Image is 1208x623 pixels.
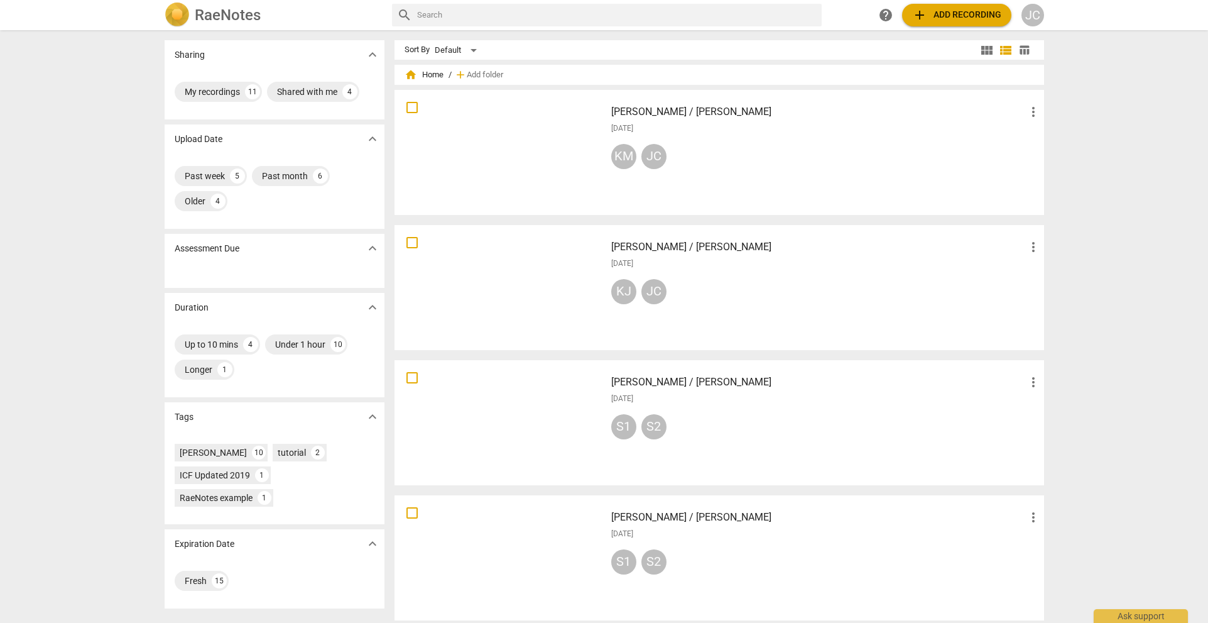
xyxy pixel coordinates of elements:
span: Add recording [912,8,1001,23]
button: Show more [363,239,382,258]
div: RaeNotes example [180,492,253,504]
p: Sharing [175,48,205,62]
div: 11 [245,84,260,99]
h3: Donna R / John C [611,375,1026,390]
div: S2 [641,549,667,575]
span: more_vert [1026,375,1041,390]
div: JC [641,144,667,169]
span: [DATE] [611,258,633,269]
div: ICF Updated 2019 [180,469,250,482]
span: expand_more [365,300,380,315]
span: expand_more [365,47,380,62]
button: List view [996,41,1015,60]
span: expand_more [365,241,380,256]
div: 1 [258,491,271,505]
div: Past week [185,170,225,182]
div: Shared with me [277,85,337,98]
div: Default [435,40,481,60]
span: Home [405,69,443,81]
p: Tags [175,411,193,424]
h3: Donna R / John C [611,510,1026,525]
p: Upload Date [175,133,222,146]
div: Fresh [185,575,207,587]
button: Upload [902,4,1011,26]
div: Sort By [405,45,430,55]
button: JC [1021,4,1044,26]
div: Longer [185,363,212,376]
input: Search [417,5,817,25]
a: [PERSON_NAME] / [PERSON_NAME][DATE]S1S2 [399,365,1040,481]
div: 4 [210,194,226,209]
div: KJ [611,279,636,304]
div: [PERSON_NAME] [180,446,247,459]
button: Show more [363,130,382,148]
div: 2 [311,446,325,460]
span: expand_more [365,409,380,424]
div: 4 [342,84,357,99]
p: Duration [175,301,209,314]
div: 6 [313,168,328,184]
div: 4 [243,337,258,352]
div: 10 [330,337,346,352]
span: help [878,8,893,23]
div: S1 [611,414,636,439]
span: [DATE] [611,394,633,404]
div: S2 [641,414,667,439]
span: add [454,69,467,81]
span: more_vert [1026,510,1041,525]
div: S1 [611,549,636,575]
span: Add folder [467,70,503,80]
a: [PERSON_NAME] / [PERSON_NAME][DATE]S1S2 [399,500,1040,616]
div: tutorial [278,446,306,459]
span: expand_more [365,131,380,146]
a: [PERSON_NAME] / [PERSON_NAME][DATE]KMJC [399,94,1040,211]
a: LogoRaeNotes [165,3,382,28]
div: 5 [230,168,245,184]
span: more_vert [1026,104,1041,119]
div: Past month [262,170,308,182]
span: add [912,8,927,23]
span: / [449,70,452,80]
a: Help [874,4,897,26]
span: view_list [998,43,1013,58]
button: Show more [363,407,382,426]
p: Assessment Due [175,242,239,255]
div: Ask support [1094,609,1188,623]
div: Up to 10 mins [185,338,238,351]
span: view_module [979,43,994,58]
div: My recordings [185,85,240,98]
span: [DATE] [611,123,633,134]
p: Expiration Date [175,538,234,551]
button: Tile view [977,41,996,60]
div: 10 [252,446,266,460]
span: expand_more [365,536,380,551]
h3: Kristen M / John C [611,104,1026,119]
div: JC [641,279,667,304]
div: 15 [212,573,227,588]
span: more_vert [1026,240,1041,255]
span: [DATE] [611,529,633,539]
div: Older [185,195,205,207]
span: search [397,8,412,23]
button: Show more [363,298,382,317]
button: Table view [1015,41,1034,60]
span: home [405,69,417,81]
h3: Kevin J / John C [611,240,1026,255]
button: Show more [363,534,382,553]
div: KM [611,144,636,169]
button: Show more [363,45,382,64]
div: 1 [255,468,269,482]
span: table_chart [1018,44,1030,56]
img: Logo [165,3,190,28]
div: Under 1 hour [275,338,325,351]
h2: RaeNotes [195,6,261,24]
a: [PERSON_NAME] / [PERSON_NAME][DATE]KJJC [399,229,1040,346]
div: 1 [217,362,232,377]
